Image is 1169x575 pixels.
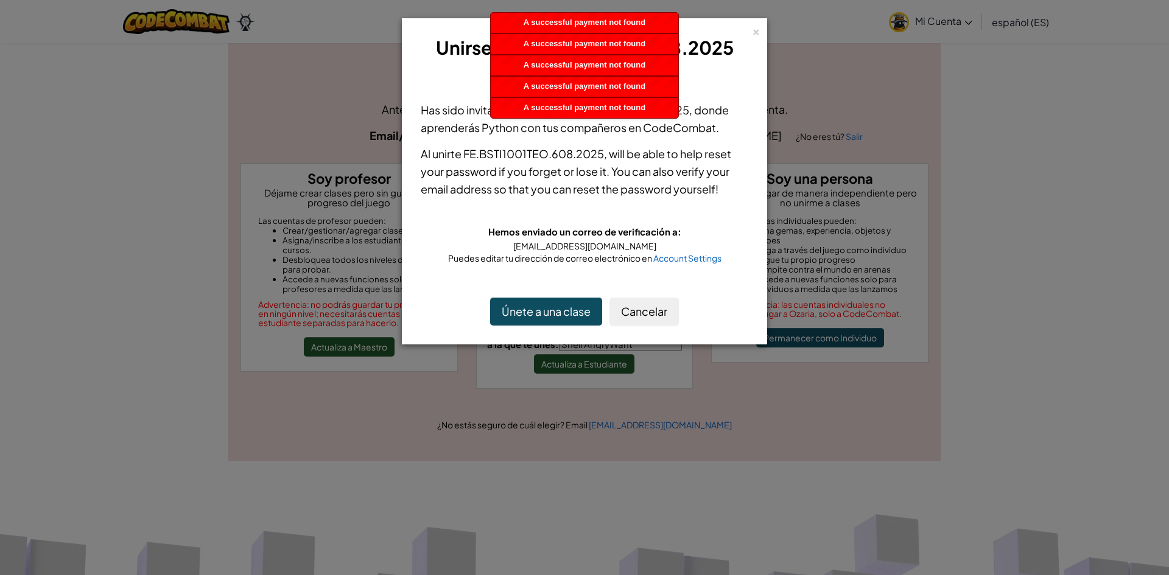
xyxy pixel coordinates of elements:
[653,253,721,263] a: Account Settings
[488,226,681,237] span: Hemos enviado un correo de verificación a:
[524,18,645,27] span: A successful payment not found
[482,120,519,134] span: Python
[421,103,549,117] span: Has sido invitado a unirte
[752,24,760,37] div: ×
[436,36,492,59] span: Unirse
[463,147,604,161] span: FE.BSTI1001TEO.608.2025
[421,147,463,161] span: Al unirte
[524,39,645,48] span: A successful payment not found
[609,298,679,326] button: Cancelar
[524,82,645,91] span: A successful payment not found
[524,103,645,112] span: A successful payment not found
[421,240,748,252] div: [EMAIL_ADDRESS][DOMAIN_NAME]
[524,60,645,69] span: A successful payment not found
[448,253,653,263] span: Puedes editar tu dirección de correo electrónico en
[490,298,602,326] button: Únete a una clase
[604,147,609,161] span: ,
[421,147,731,196] span: will be able to help reset your password if you forget or lose it. You can also verify your email...
[519,120,719,134] span: con tus compañeros en CodeCombat.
